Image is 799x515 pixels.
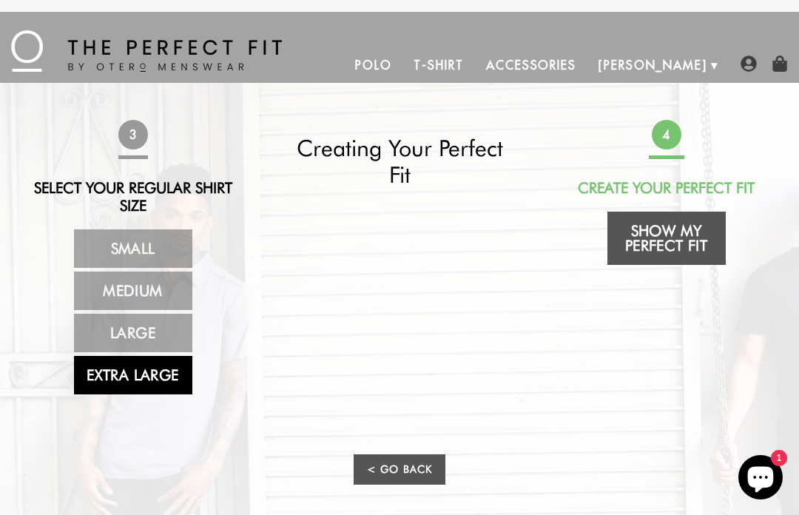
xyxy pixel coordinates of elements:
[11,30,282,72] img: The Perfect Fit - by Otero Menswear - Logo
[741,55,757,72] img: user-account-icon.png
[118,120,148,150] span: 3
[286,135,514,189] h2: Creating Your Perfect Fit
[74,229,192,268] a: Small
[607,212,726,265] a: Show My Perfect Fit
[552,179,781,197] h2: Create Your Perfect Fit
[475,47,587,83] a: Accessories
[74,272,192,310] a: Medium
[74,314,192,352] a: Large
[772,55,788,72] img: shopping-bag-icon.png
[74,356,192,394] a: Extra Large
[402,47,474,83] a: T-Shirt
[18,179,247,215] h2: Select Your Regular Shirt Size
[651,120,681,150] span: 4
[344,47,403,83] a: Polo
[354,454,445,485] a: < Go Back
[734,455,787,503] inbox-online-store-chat: Shopify online store chat
[587,47,718,83] a: [PERSON_NAME]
